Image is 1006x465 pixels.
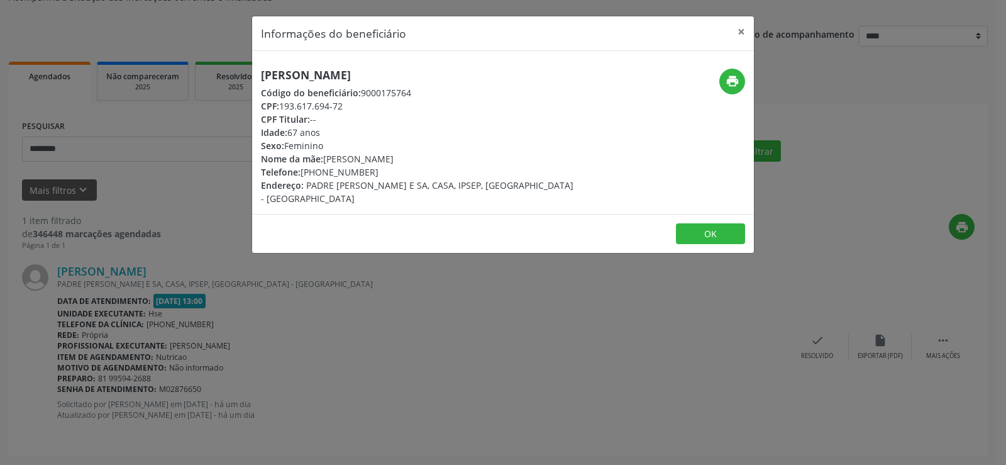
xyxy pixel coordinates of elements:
div: -- [261,113,578,126]
span: CPF: [261,100,279,112]
div: 193.617.694-72 [261,99,578,113]
span: Endereço: [261,179,304,191]
div: 67 anos [261,126,578,139]
i: print [726,74,739,88]
span: PADRE [PERSON_NAME] E SA, CASA, IPSEP, [GEOGRAPHIC_DATA] - [GEOGRAPHIC_DATA] [261,179,573,204]
div: [PERSON_NAME] [261,152,578,165]
div: [PHONE_NUMBER] [261,165,578,179]
span: Nome da mãe: [261,153,323,165]
h5: [PERSON_NAME] [261,69,578,82]
h5: Informações do beneficiário [261,25,406,42]
span: Sexo: [261,140,284,152]
button: print [719,69,745,94]
span: Idade: [261,126,287,138]
span: CPF Titular: [261,113,310,125]
div: 9000175764 [261,86,578,99]
button: Close [729,16,754,47]
span: Telefone: [261,166,301,178]
span: Código do beneficiário: [261,87,361,99]
button: OK [676,223,745,245]
div: Feminino [261,139,578,152]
